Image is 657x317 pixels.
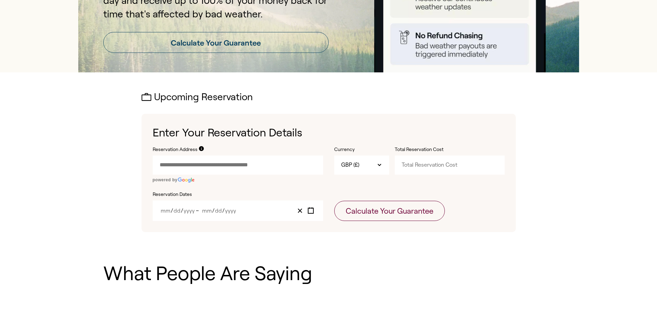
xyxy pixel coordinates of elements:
[334,146,389,153] label: Currency
[153,125,505,141] h1: Enter Your Reservation Details
[103,32,329,53] a: Calculate Your Guarantee
[181,208,183,214] span: /
[395,156,505,174] input: Total Reservation Cost
[341,161,359,169] span: GBP (£)
[295,206,305,215] button: Clear value
[177,177,195,183] img: Google logo
[202,208,212,214] input: Month
[183,208,195,214] input: Year
[215,208,222,214] input: Day
[103,263,554,284] h1: What People Are Saying
[196,208,201,214] span: –
[334,201,445,221] button: Calculate Your Guarantee
[222,208,225,214] span: /
[395,146,464,153] label: Total Reservation Cost
[173,208,181,214] input: Day
[171,208,173,214] span: /
[160,208,171,214] input: Month
[153,191,323,198] label: Reservation Dates
[142,92,516,103] h2: Upcoming Reservation
[225,208,236,214] input: Year
[305,206,316,215] button: Toggle calendar
[153,177,178,182] span: powered by
[212,208,215,214] span: /
[153,146,198,153] label: Reservation Address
